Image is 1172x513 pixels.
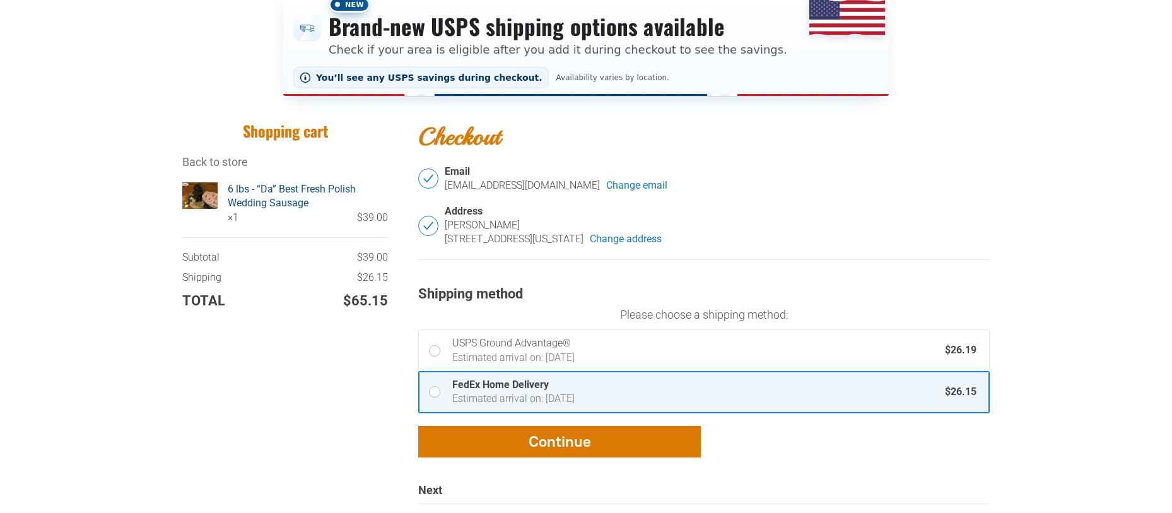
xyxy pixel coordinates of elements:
a: Change address [590,232,662,246]
td: Total [182,292,272,311]
p: Check if your area is eligible after you add it during checkout to see the savings. [329,41,787,58]
td: Subtotal [182,251,289,271]
div: Estimated arrival on: [DATE] [452,351,932,365]
div: Shipping method [418,285,990,304]
div: Next [418,483,990,504]
span: Availability varies by location. [554,73,672,82]
div: $39.00 [238,211,388,225]
a: Change email [606,179,667,192]
span: $39.00 [357,251,388,263]
div: × 1 [228,211,238,225]
div: USPS Ground Advantage® [452,336,939,350]
button: Continue [418,426,701,457]
span: You’ll see any USPS savings during checkout. [316,73,542,83]
div: Breadcrumbs [182,154,388,170]
a: 6 lbs - “Da” Best Fresh Polish Wedding Sausage [228,182,388,211]
a: Back to store [182,155,248,168]
div: Email [445,165,990,179]
div: $26.15 [945,385,976,399]
td: $26.15 [289,271,388,291]
span: Shipping [182,271,221,285]
div: [PERSON_NAME] [STREET_ADDRESS][US_STATE] [445,218,583,247]
div: Estimated arrival on: [DATE] [452,392,932,406]
div: $26.19 [945,343,976,357]
div: Address [445,205,990,218]
span: $65.15 [343,292,388,311]
p: Please choose a shipping method: [418,306,990,323]
h2: Checkout [418,121,990,152]
h3: Brand-new USPS shipping options available [329,13,787,40]
h1: Shopping cart [182,121,388,141]
div: FedEx Home Delivery [452,378,939,392]
div: [EMAIL_ADDRESS][DOMAIN_NAME] [445,179,600,192]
